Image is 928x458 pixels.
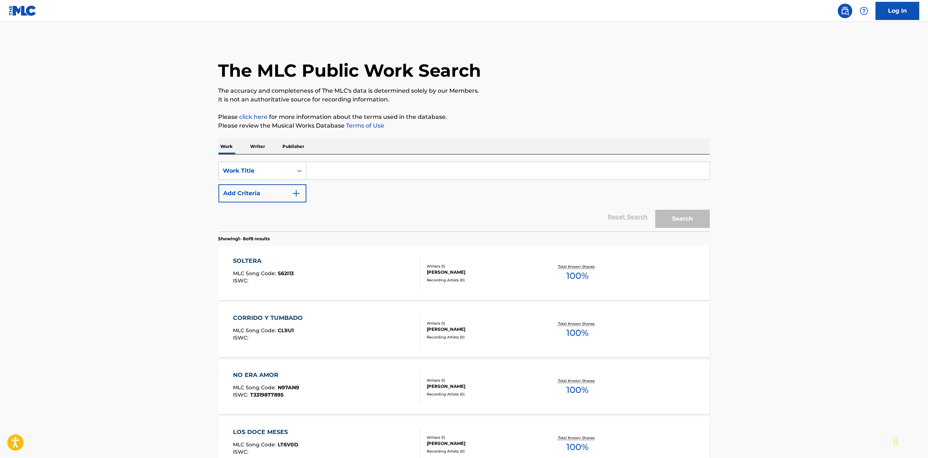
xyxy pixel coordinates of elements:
span: MLC Song Code : [233,327,278,334]
a: click here [240,113,268,120]
a: Public Search [838,4,852,18]
span: CL1IU1 [278,327,294,334]
div: Arrastrar [894,430,898,452]
img: 9d2ae6d4665cec9f34b9.svg [292,189,301,198]
div: Writers ( 1 ) [427,435,537,440]
a: CORRIDO Y TUMBADOMLC Song Code:CL1IU1ISWC:Writers (1)[PERSON_NAME]Recording Artists (0)Total Know... [218,303,710,357]
div: [PERSON_NAME] [427,383,537,390]
span: 100 % [566,383,588,397]
div: Work Title [223,166,289,175]
img: search [841,7,849,15]
div: Writers ( 1 ) [427,321,537,326]
div: Recording Artists ( 0 ) [427,277,537,283]
p: Please review the Musical Works Database [218,121,710,130]
p: Total Known Shares: [558,378,597,383]
span: LT6V0D [278,441,298,448]
span: S62I13 [278,270,294,277]
h1: The MLC Public Work Search [218,60,481,81]
div: Writers ( 1 ) [427,264,537,269]
p: Please for more information about the terms used in the database. [218,113,710,121]
span: 100 % [566,441,588,454]
span: T3319877895 [250,391,284,398]
div: SOLTERA [233,257,294,265]
p: The accuracy and completeness of The MLC's data is determined solely by our Members. [218,87,710,95]
span: ISWC : [233,277,250,284]
span: 100 % [566,326,588,340]
div: CORRIDO Y TUMBADO [233,314,306,322]
a: NO ERA AMORMLC Song Code:N97AN9ISWC:T3319877895Writers (1)[PERSON_NAME]Recording Artists (0)Total... [218,360,710,414]
span: 100 % [566,269,588,282]
span: ISWC : [233,449,250,455]
form: Search Form [218,162,710,232]
p: It is not an authoritative source for recording information. [218,95,710,104]
div: Recording Artists ( 0 ) [427,334,537,340]
div: LOS DOCE MESES [233,428,298,437]
div: Recording Artists ( 0 ) [427,391,537,397]
iframe: Chat Widget [892,423,928,458]
span: ISWC : [233,391,250,398]
div: Writers ( 1 ) [427,378,537,383]
a: Terms of Use [345,122,385,129]
div: [PERSON_NAME] [427,326,537,333]
div: Help [857,4,871,18]
p: Writer [248,139,268,154]
span: ISWC : [233,334,250,341]
p: Publisher [281,139,307,154]
span: MLC Song Code : [233,441,278,448]
img: help [860,7,868,15]
a: SOLTERAMLC Song Code:S62I13ISWC:Writers (1)[PERSON_NAME]Recording Artists (0)Total Known Shares:100% [218,246,710,300]
div: [PERSON_NAME] [427,440,537,447]
span: MLC Song Code : [233,270,278,277]
div: [PERSON_NAME] [427,269,537,276]
p: Total Known Shares: [558,321,597,326]
div: Recording Artists ( 0 ) [427,449,537,454]
p: Total Known Shares: [558,435,597,441]
img: MLC Logo [9,5,37,16]
a: Log In [876,2,919,20]
p: Work [218,139,235,154]
span: MLC Song Code : [233,384,278,391]
span: N97AN9 [278,384,299,391]
p: Total Known Shares: [558,264,597,269]
div: Widget de chat [892,423,928,458]
p: Showing 1 - 8 of 8 results [218,236,270,242]
button: Add Criteria [218,184,306,202]
div: NO ERA AMOR [233,371,299,379]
